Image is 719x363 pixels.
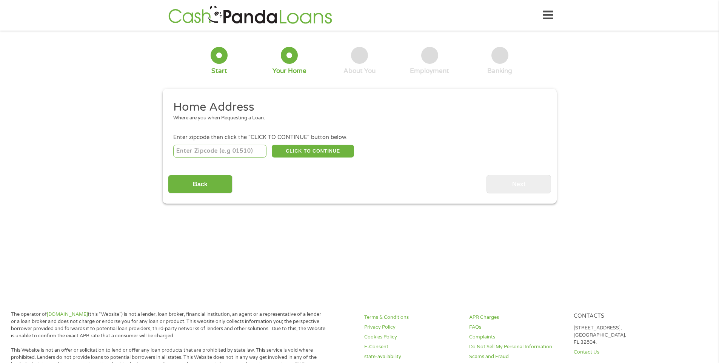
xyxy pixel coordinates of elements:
p: The operator of (this “Website”) is not a lender, loan broker, financial institution, an agent or... [11,311,326,340]
div: Where are you when Requesting a Loan. [173,114,540,122]
h2: Home Address [173,100,540,115]
div: About You [343,67,376,75]
input: Next [487,175,551,193]
div: Banking [487,67,512,75]
img: GetLoanNow Logo [166,5,334,26]
a: Scams and Fraud [469,353,565,360]
input: Back [168,175,232,193]
a: Complaints [469,334,565,341]
a: Privacy Policy [364,324,460,331]
p: [STREET_ADDRESS], [GEOGRAPHIC_DATA], FL 32804. [574,324,670,346]
div: Employment [410,67,449,75]
a: Terms & Conditions [364,314,460,321]
div: Enter zipcode then click the "CLICK TO CONTINUE" button below. [173,133,545,142]
h4: Contacts [574,313,670,320]
a: state-availability [364,353,460,360]
button: CLICK TO CONTINUE [272,145,354,158]
div: Your Home [273,67,306,75]
a: Contact Us [574,349,670,356]
a: FAQs [469,324,565,331]
a: APR Charges [469,314,565,321]
a: Do Not Sell My Personal Information [469,343,565,351]
div: Start [211,67,227,75]
a: Cookies Policy [364,334,460,341]
input: Enter Zipcode (e.g 01510) [173,145,266,158]
a: E-Consent [364,343,460,351]
a: [DOMAIN_NAME] [47,311,88,317]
